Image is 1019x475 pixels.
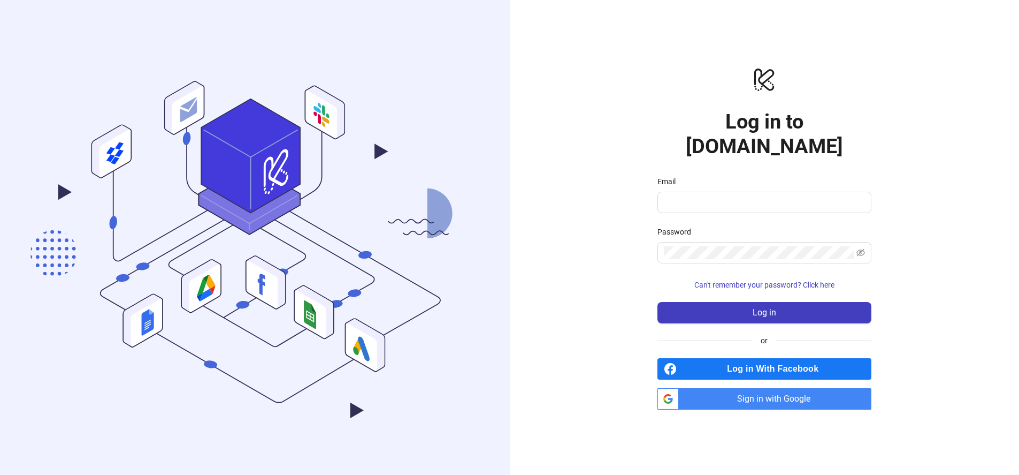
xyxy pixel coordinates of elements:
h1: Log in to [DOMAIN_NAME] [657,109,871,159]
span: eye-invisible [856,248,865,257]
input: Email [664,196,863,209]
span: Can't remember your password? Click here [694,281,834,289]
span: Log in [753,308,776,318]
a: Sign in with Google [657,388,871,410]
a: Log in With Facebook [657,358,871,380]
a: Can't remember your password? Click here [657,281,871,289]
span: Log in With Facebook [681,358,871,380]
span: or [752,335,776,346]
span: Sign in with Google [683,388,871,410]
label: Password [657,226,698,238]
button: Can't remember your password? Click here [657,276,871,293]
button: Log in [657,302,871,323]
label: Email [657,176,683,187]
input: Password [664,246,854,259]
